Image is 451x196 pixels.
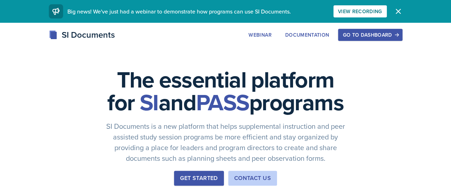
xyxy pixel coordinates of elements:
[234,174,271,182] div: Contact Us
[285,32,329,38] div: Documentation
[338,29,402,41] button: Go to Dashboard
[180,174,217,182] div: Get Started
[244,29,276,41] button: Webinar
[49,28,115,41] div: SI Documents
[67,7,291,15] span: Big news! We've just had a webinar to demonstrate how programs can use SI Documents.
[281,29,334,41] button: Documentation
[174,171,224,186] button: Get Started
[248,32,271,38] div: Webinar
[333,5,387,17] button: View Recording
[343,32,398,38] div: Go to Dashboard
[338,9,382,14] div: View Recording
[228,171,277,186] button: Contact Us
